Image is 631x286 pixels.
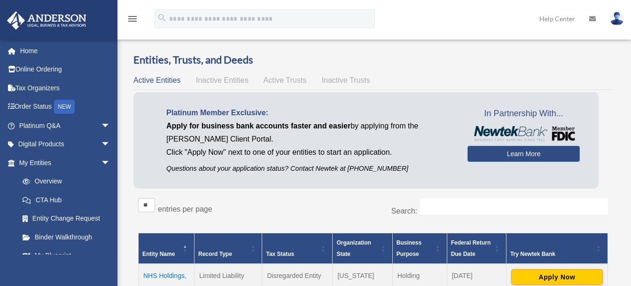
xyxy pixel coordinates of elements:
[13,172,115,191] a: Overview
[166,163,453,175] p: Questions about your application status? Contact Newtek at [PHONE_NUMBER]
[196,76,249,84] span: Inactive Entities
[472,126,575,141] img: NewtekBankLogoSM.png
[336,239,371,257] span: Organization State
[133,53,613,67] h3: Entities, Trusts, and Deeds
[142,251,175,257] span: Entity Name
[467,106,580,121] span: In Partnership With...
[506,233,608,264] th: Try Newtek Bank : Activate to sort
[133,76,180,84] span: Active Entities
[322,76,370,84] span: Inactive Trusts
[7,135,125,154] a: Digital Productsarrow_drop_down
[7,79,125,97] a: Tax Organizers
[13,246,120,265] a: My Blueprint
[157,13,167,23] i: search
[54,100,75,114] div: NEW
[262,233,333,264] th: Tax Status: Activate to sort
[264,76,307,84] span: Active Trusts
[4,11,89,30] img: Anderson Advisors Platinum Portal
[447,233,506,264] th: Federal Return Due Date: Activate to sort
[392,233,447,264] th: Business Purpose: Activate to sort
[7,60,125,79] a: Online Ordering
[158,205,212,213] label: entries per page
[266,251,294,257] span: Tax Status
[166,146,453,159] p: Click "Apply Now" next to one of your entities to start an application.
[7,153,120,172] a: My Entitiesarrow_drop_down
[397,239,421,257] span: Business Purpose
[127,16,138,24] a: menu
[101,153,120,173] span: arrow_drop_down
[7,97,125,117] a: Order StatusNEW
[610,12,624,25] img: User Pic
[7,116,125,135] a: Platinum Q&Aarrow_drop_down
[333,233,392,264] th: Organization State: Activate to sort
[166,119,453,146] p: by applying from the [PERSON_NAME] Client Portal.
[166,122,351,130] span: Apply for business bank accounts faster and easier
[511,269,603,285] button: Apply Now
[13,191,120,209] a: CTA Hub
[451,239,491,257] span: Federal Return Due Date
[13,209,120,228] a: Entity Change Request
[467,146,580,162] a: Learn More
[198,251,232,257] span: Record Type
[510,248,593,260] div: Try Newtek Bank
[391,207,417,215] label: Search:
[101,135,120,154] span: arrow_drop_down
[13,228,120,246] a: Binder Walkthrough
[7,41,125,60] a: Home
[166,106,453,119] p: Platinum Member Exclusive:
[101,116,120,135] span: arrow_drop_down
[195,233,262,264] th: Record Type: Activate to sort
[139,233,195,264] th: Entity Name: Activate to invert sorting
[127,13,138,24] i: menu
